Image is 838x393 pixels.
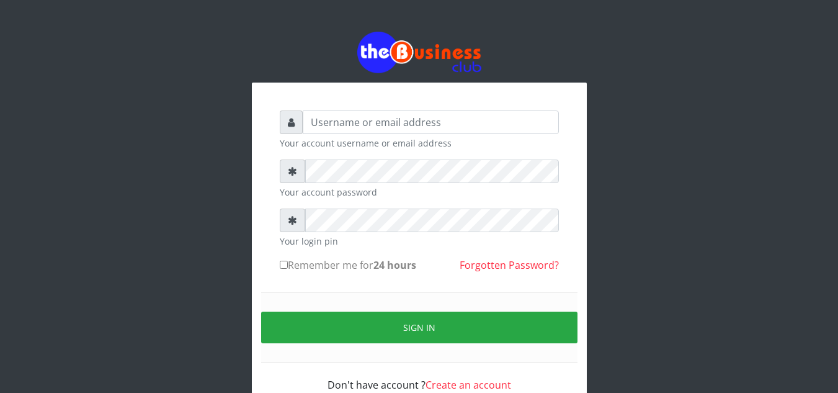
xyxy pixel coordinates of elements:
div: Don't have account ? [280,363,559,392]
small: Your login pin [280,235,559,248]
button: Sign in [261,312,577,343]
small: Your account password [280,186,559,199]
label: Remember me for [280,258,416,273]
a: Create an account [426,378,511,392]
input: Remember me for24 hours [280,261,288,269]
small: Your account username or email address [280,137,559,150]
b: 24 hours [373,258,416,272]
input: Username or email address [303,111,559,134]
a: Forgotten Password? [460,258,559,272]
